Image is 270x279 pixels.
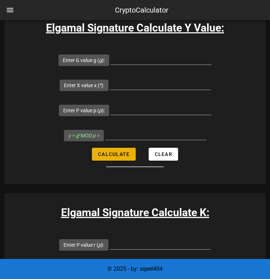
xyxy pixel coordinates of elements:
h3: Elgamal Signature Calculate Y Value: [4,20,266,36]
label: Enter P value p ( ): [63,107,105,114]
button: nav-menu-toggle [1,1,19,19]
sup: x [99,82,101,86]
label: Enter X value x ( ): [64,82,104,89]
button: Calculate [92,148,135,161]
i: p [98,242,101,248]
h3: Elgamal Signature Calculate K: [4,204,266,221]
div: CryptoCalculator [115,5,168,15]
span: Clear [154,151,172,157]
span: Calculate [98,151,130,157]
sup: x [79,132,80,137]
i: p [99,108,102,113]
button: Clear [149,148,178,161]
span: © 2025 - by: sqeel404 [107,265,163,272]
i: g [99,57,102,63]
label: Enter P value r ( ): [64,241,104,249]
label: Enter G value g ( ): [63,57,105,64]
i: y = g MOD p = [68,133,99,138]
